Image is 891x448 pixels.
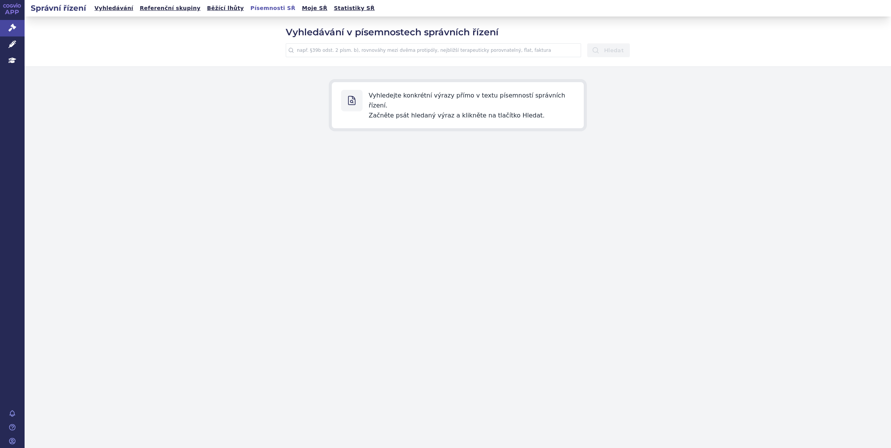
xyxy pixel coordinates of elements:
a: Běžící lhůty [205,3,246,13]
a: Statistiky SŘ [331,3,377,13]
p: Vyhledejte konkrétní výrazy přímo v textu písemností správních řízení. Začněte psát hledaný výraz... [369,90,575,121]
h2: Vyhledávání v písemnostech správních řízení [286,26,630,39]
a: Referenční skupiny [137,3,203,13]
a: Písemnosti SŘ [248,3,298,13]
input: např. §39b odst. 2 písm. b), rovnováhy mezi dvěma protipóly, nejbližší terapeuticky porovnatelný,... [286,43,581,57]
h2: Správní řízení [25,3,92,13]
a: Vyhledávání [92,3,136,13]
button: Hledat [587,43,630,57]
a: Moje SŘ [300,3,330,13]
